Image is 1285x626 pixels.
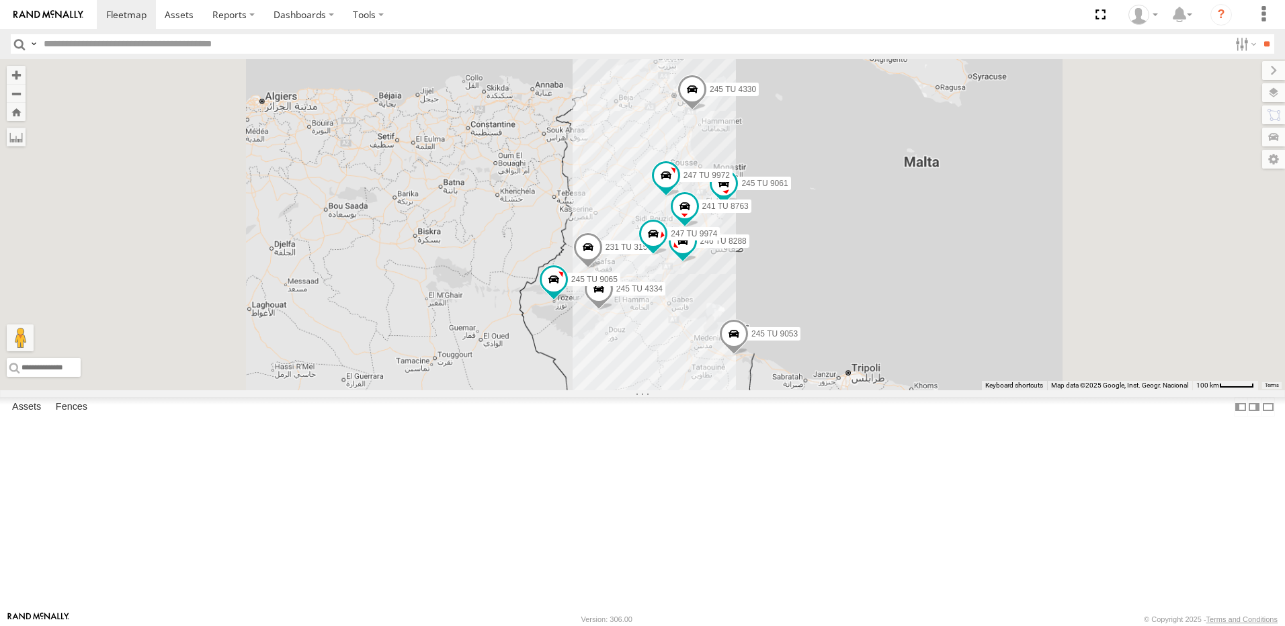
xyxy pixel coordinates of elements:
[7,84,26,103] button: Zoom out
[7,103,26,121] button: Zoom Home
[1261,397,1275,416] label: Hide Summary Table
[702,202,749,211] span: 241 TU 8763
[581,615,632,623] div: Version: 306.00
[7,613,69,626] a: Visit our Website
[571,275,618,284] span: 245 TU 9065
[671,229,717,238] span: 247 TU 9974
[7,324,34,351] button: Drag Pegman onto the map to open Street View
[985,381,1043,390] button: Keyboard shortcuts
[1124,5,1163,25] div: Nejah Benkhalifa
[1144,615,1278,623] div: © Copyright 2025 -
[13,10,83,19] img: rand-logo.svg
[606,242,652,251] span: 231 TU 3159
[1206,615,1278,623] a: Terms and Conditions
[28,34,39,54] label: Search Query
[751,329,798,339] span: 245 TU 9053
[616,284,663,294] span: 245 TU 4334
[7,66,26,84] button: Zoom in
[741,179,788,188] span: 245 TU 9061
[700,236,747,246] span: 246 TU 8288
[1192,381,1258,390] button: Map Scale: 100 km per 48 pixels
[1262,150,1285,169] label: Map Settings
[683,171,730,180] span: 247 TU 9972
[1247,397,1261,416] label: Dock Summary Table to the Right
[1265,383,1279,388] a: Terms (opens in new tab)
[1051,382,1188,389] span: Map data ©2025 Google, Inst. Geogr. Nacional
[710,85,756,94] span: 245 TU 4330
[49,398,94,416] label: Fences
[1210,4,1232,26] i: ?
[1196,382,1219,389] span: 100 km
[7,128,26,146] label: Measure
[5,398,48,416] label: Assets
[1234,397,1247,416] label: Dock Summary Table to the Left
[1230,34,1259,54] label: Search Filter Options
